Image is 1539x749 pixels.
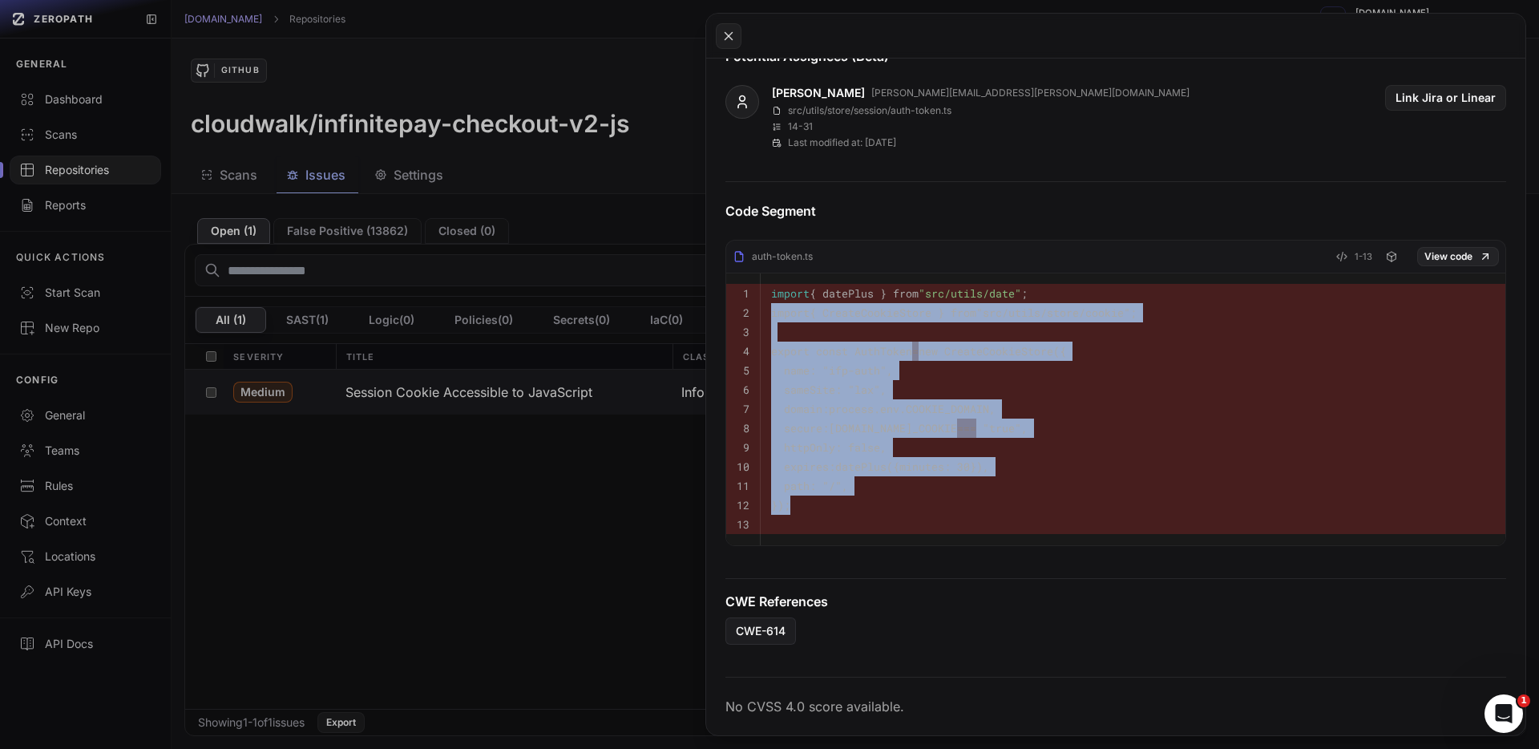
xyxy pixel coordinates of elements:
code: 10 [737,460,749,474]
span: httpOnly: [784,440,842,455]
code: 5 [743,363,749,378]
code: 2 [743,306,749,320]
span: secure: [784,421,829,435]
span: "lax" [848,383,880,397]
span: = [912,344,919,358]
code: 13 [737,517,749,532]
code: { datePlus } from ; [771,286,1028,301]
span: import [771,306,810,320]
h4: CWE References [725,592,1506,611]
code: 6 [743,383,749,397]
code: , [771,363,893,378]
span: "src/utils/date" [919,286,1021,301]
code: , [771,440,887,455]
span: domain: [784,402,829,416]
code: { CreateCookieStore } from ; [771,306,1137,320]
code: 3 [743,325,749,339]
code: export const AuthToken new CreateCookieStore({ [771,344,1066,358]
span: expires: [784,460,835,474]
code: 4 [743,344,749,358]
code: }); [771,498,790,512]
span: false [848,440,880,455]
code: process.env.COOKIE_DOMAIN, [771,402,996,416]
a: CWE-614 [725,617,796,645]
code: 7 [743,402,749,416]
code: datePlus({ }), [771,460,989,474]
div: auth-token.ts [733,250,813,263]
iframe: Intercom live chat [1484,694,1523,733]
span: 30 [957,460,970,474]
code: 12 [737,498,749,512]
span: "true" [983,421,1021,435]
span: = [970,421,976,435]
span: name: [784,363,816,378]
span: == [957,421,970,435]
a: View code [1417,247,1499,266]
code: , [771,479,848,493]
h4: Code Segment [725,201,1506,221]
span: import [771,286,810,301]
p: No CVSS 4.0 score available. [725,697,1506,716]
span: 1 [1517,694,1530,707]
code: 8 [743,421,749,435]
code: [DOMAIN_NAME]_COOKIE , [771,421,1028,435]
span: "/" [822,479,842,493]
code: 11 [737,479,749,493]
span: path: [784,479,816,493]
code: , [771,383,887,397]
span: "src/utils/store/cookie" [976,306,1130,320]
code: 9 [743,440,749,455]
span: minutes: [899,460,951,474]
code: 1 [743,286,749,301]
span: sameSite: [784,383,842,397]
span: CWE-614 [736,623,786,639]
span: 1-13 [1355,247,1372,266]
span: "ifp-auth" [822,363,887,378]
